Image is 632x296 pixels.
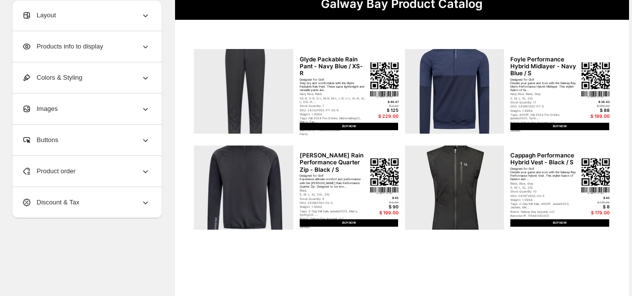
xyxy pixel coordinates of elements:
div: Navy Blue, Black, Gray [510,92,578,96]
div: SKU: 2413LP002-PT-XS-R [300,108,367,112]
span: Images [22,104,58,114]
div: S, M, L, XL, 2XL [510,97,578,100]
div: Weight: 1.9994 [510,198,578,201]
div: $ 199.00 [370,210,399,216]
div: SKU: 241MLT002-PT-S [510,104,578,108]
div: $ 48.47 [370,100,399,103]
div: $ 0.00 [370,104,399,107]
div: $ 199.00 [581,104,610,107]
span: Products info to display [22,42,103,51]
div: [PERSON_NAME] Rain Performance Quarter Zip - Black / S [300,152,367,173]
div: BUY NOW [510,123,609,130]
span: Buttons [22,135,58,145]
div: $ 45 [370,196,399,199]
div: Weight: 1.9994 [300,205,367,208]
div: $ 179.00 [581,200,610,204]
div: Foyle Performance Hybrid Midlayer - Navy Blue / S [510,56,578,77]
img: barcode [581,91,610,98]
div: Pants [300,132,367,136]
div: Navy Blue, Black [300,92,367,96]
div: Cappagh Performance Hybrid Vest - Black / S [510,152,578,166]
div: Stock Quantity: 10 [510,190,578,193]
div: $ 229.00 [370,114,399,119]
span: Discount & Tax [22,197,79,207]
div: $ 199.00 [581,114,610,119]
div: Black [300,189,367,192]
div: Designed For Golf Stay dry and comfortable with the Glyde Packable Rain Pant. These super lightwe... [300,78,367,92]
div: S, M, L, XL, 2XL [510,186,578,189]
div: Tags: 40OFF, Fall 2024 Pre Orders, jackets2025, Sprin... [510,113,578,120]
div: Tags: 2-Day Fall Sale, jackets2025, Men's, Spring24, ... [300,209,367,216]
img: qrcode [582,62,610,90]
div: Brand: Galway Bay Apparel, LLC [300,217,367,220]
div: BUY NOW [300,123,399,130]
div: $ 0.00 [370,200,399,204]
img: primaryImage [194,49,293,134]
div: Stock Quantity: 6 [300,197,367,200]
img: qrcode [370,62,399,90]
div: Stock Quantity: 7 [300,104,367,107]
span: Product order [22,166,76,176]
div: Weight: 1.9994 [510,109,578,112]
div: Brand: Galway Bay Apparel, LLC [510,121,578,124]
div: $ 45 [581,196,610,199]
div: Stock Quantity: 17 [510,100,578,104]
img: primaryImage [405,49,504,134]
div: Barcode №: 716841062472 [510,214,578,217]
div: Glyde Packable Rain Pant - Navy Blue / XS-R [300,56,367,77]
div: BUY NOW [300,219,399,227]
div: Tags: Fall 2024 Pre Orders, MemorialDay22, Men's, Pan... [300,116,367,123]
div: SKU: 241NTV002-CV-S [510,194,578,197]
div: Weight: 1.9994 [300,112,367,116]
div: $ 88 [581,108,610,113]
img: primaryImage [194,146,293,230]
div: Designed for Golf Elevate your game and look with the Galway Bay Men's Performance Hybrid Midlaye... [510,78,578,92]
div: Tags: 2-Day Fall Sale, 40OFF, Jacket2023, Jackets, Me... [510,202,578,209]
div: $ 179.00 [581,210,610,216]
div: SKU: 241MLT001-CV-S [300,201,367,204]
img: barcode [370,91,399,98]
div: $ 8 [581,204,610,210]
img: qrcode [370,158,399,186]
div: Designed for Golf Elevate your game and look with the Galway Bay Performance Hybrid Vest. This st... [510,167,578,181]
div: Black, Blue, Gray [510,182,578,185]
img: qrcode [582,158,610,186]
div: $ 125 [370,108,399,113]
div: Jackets [510,129,578,132]
div: Brand: Galway Bay Apparel, LLC [510,210,578,213]
span: Layout [22,10,56,20]
div: BUY NOW [510,219,609,227]
div: Designed for Golf Experience ultimate comfort and performance with the [PERSON_NAME] Rain Perform... [300,174,367,188]
div: $ 90 [370,204,399,210]
div: Jackets [510,218,578,221]
div: XS-R, S-R, S-L, M-R, M-L, L-R, L-L, XL-R, XL-L, 2XL-R,... [300,97,367,103]
img: barcode [581,187,610,194]
div: $ 36.43 [581,100,610,103]
span: Colors & Styling [22,73,82,83]
img: barcode [370,187,399,194]
img: primaryImage [405,146,504,230]
div: S, M, L, XL, 2XL, 3XL [300,193,367,196]
div: Jackets [300,225,367,229]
